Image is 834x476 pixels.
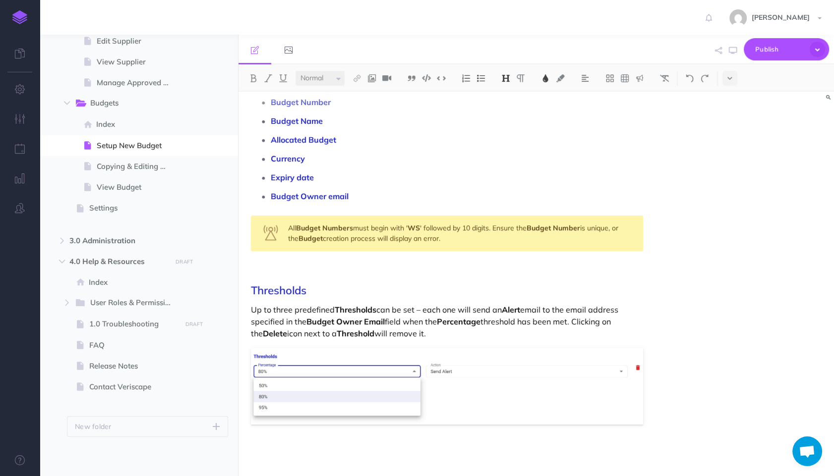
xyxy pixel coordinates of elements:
strong: Delete [263,328,287,338]
strong: Budget Numbers [296,223,353,232]
img: Redo [700,74,709,82]
img: Undo [685,74,694,82]
span: Expiry date [271,172,314,182]
img: 743f3ee6f9f80ed2ad13fd650e81ed88.jpg [729,9,747,27]
img: Text color button [541,74,550,82]
span: Index [96,118,179,130]
img: Add video button [382,74,391,82]
img: Add image button [367,74,376,82]
span: Budgets [90,97,164,110]
strong: Percentage [437,317,480,326]
strong: Budget Owner Email [306,317,385,326]
img: Create table button [620,74,629,82]
img: Callout dropdown menu button [635,74,644,82]
span: Release Notes [89,360,179,372]
strong: Alert [502,305,520,315]
span: 1.0 Troubleshooting [89,318,179,330]
img: Italic button [264,74,273,82]
button: Publish [744,38,829,60]
img: Alignment dropdown menu button [581,74,590,82]
strong: Thresholds [335,305,376,315]
img: Inline code button [437,74,446,82]
img: Bold button [249,74,258,82]
span: User Roles & Permissions [90,297,179,310]
p: New folder [75,421,112,432]
span: Edit Supplier [97,35,179,47]
img: Clear styles button [660,74,669,82]
button: New folder [67,416,228,437]
span: Manage Approved Items [97,77,179,89]
img: z4WVBHnsmOa972XUQSs0.png [251,348,643,424]
strong: Threshold [337,328,374,338]
span: Allocated Budget [271,135,336,145]
span: View Supplier [97,56,179,68]
img: Headings dropdown button [501,74,510,82]
button: DRAFT [181,318,206,330]
img: Paragraph button [516,74,525,82]
img: Ordered list button [462,74,471,82]
span: FAQ [89,339,179,351]
span: Thresholds [251,283,306,297]
small: DRAFT [185,321,203,327]
strong: Budget Number [527,223,580,232]
span: Budget Owner email [271,191,349,201]
span: Currency [271,154,305,163]
img: Unordered list button [477,74,485,82]
span: Contact Veriscape [89,381,179,393]
p: Up to three predefined can be set – each one will send an email to the email address specified in... [251,304,643,339]
strong: WS [408,223,420,232]
span: View Budget [97,181,179,193]
span: Index [89,276,179,288]
img: Code block button [422,74,431,82]
div: All must begin with ' ' followed by 10 digits. Ensure the is unique, or the creation process will... [251,215,643,251]
img: logo-mark.svg [12,10,27,24]
span: Budget Number [271,97,331,107]
small: DRAFT [176,259,193,265]
span: 3.0 Administration [69,235,166,247]
span: Setup New Budget [97,140,179,152]
span: Copying & Editing Budgets [97,160,179,172]
strong: Budget [298,234,323,243]
img: Underline button [279,74,288,82]
img: Text background color button [556,74,565,82]
div: Open chat [792,436,822,466]
span: Publish [755,42,805,57]
span: Settings [89,202,179,214]
button: DRAFT [172,256,197,267]
img: Blockquote button [407,74,416,82]
span: [PERSON_NAME] [747,13,815,22]
img: Link button [353,74,361,82]
span: Budget Name [271,116,323,126]
span: 4.0 Help & Resources [69,256,166,267]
